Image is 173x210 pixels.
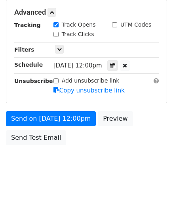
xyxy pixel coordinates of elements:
label: UTM Codes [120,21,151,29]
label: Add unsubscribe link [62,77,120,85]
a: Preview [98,111,133,126]
a: Send on [DATE] 12:00pm [6,111,96,126]
label: Track Clicks [62,30,94,39]
strong: Unsubscribe [14,78,53,84]
strong: Schedule [14,62,43,68]
strong: Filters [14,46,34,53]
h5: Advanced [14,8,159,17]
a: Copy unsubscribe link [53,87,125,94]
a: Send Test Email [6,130,66,145]
label: Track Opens [62,21,96,29]
span: [DATE] 12:00pm [53,62,102,69]
strong: Tracking [14,22,41,28]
